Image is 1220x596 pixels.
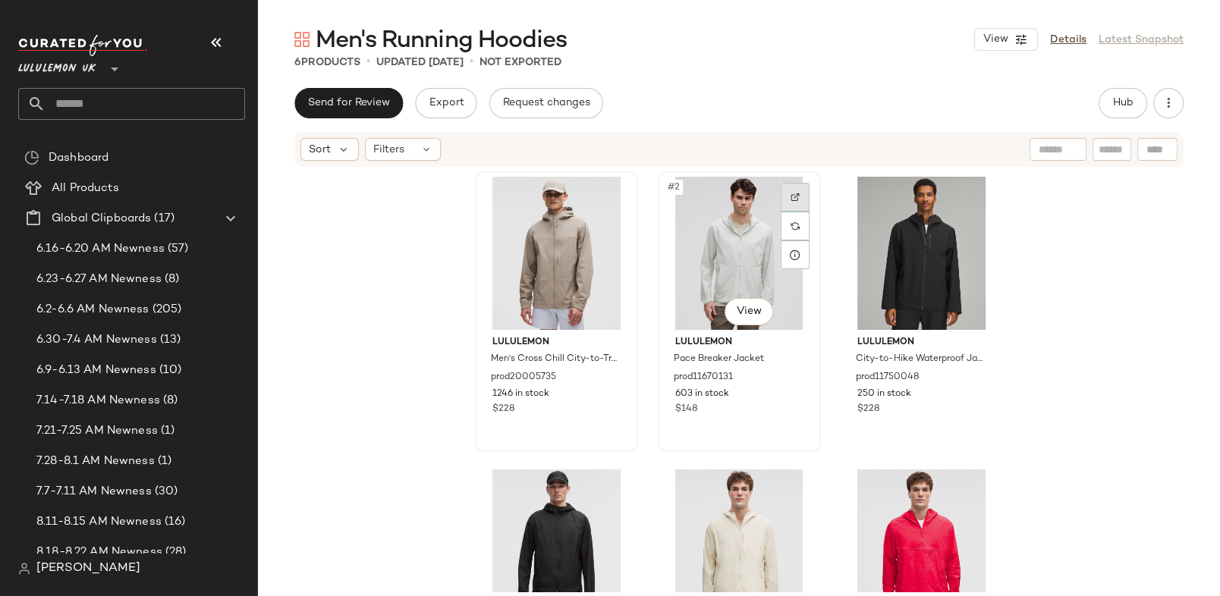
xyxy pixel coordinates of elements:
span: 8.18-8.22 AM Newness [36,544,162,561]
span: 6.2-6.6 AM Newness [36,301,149,318]
button: View [725,298,773,325]
span: 8.11-8.15 AM Newness [36,513,162,531]
span: Dashboard [49,149,108,167]
img: svg%3e [294,32,310,47]
img: cfy_white_logo.C9jOOHJF.svg [18,35,147,56]
span: (13) [157,331,181,349]
img: svg%3e [791,221,800,231]
span: 6 [294,57,301,68]
img: LM4APWS_032894_1 [663,177,816,330]
p: Not Exported [480,55,561,71]
span: $228 [492,403,514,416]
span: Global Clipboards [52,210,151,227]
span: Sort [309,142,331,158]
button: View [974,28,1038,51]
span: 7.21-7.25 AM Newness [36,422,158,440]
span: 7.28-8.1 AM Newness [36,453,155,470]
span: Request changes [502,97,590,109]
span: Export [428,97,464,109]
img: LM4ATWS_070108_1 [480,177,633,330]
span: lululemon [857,336,986,350]
span: 6.16-6.20 AM Newness [36,240,165,258]
span: (17) [151,210,175,227]
img: svg%3e [24,150,39,165]
span: prod20005735 [491,371,556,384]
span: (30) [152,483,178,500]
button: Send for Review [294,88,403,118]
button: Request changes [489,88,603,118]
span: • [366,53,370,71]
span: • [470,53,473,71]
span: View [983,33,1008,45]
button: Hub [1099,88,1147,118]
span: Men's Running Hoodies [316,26,567,56]
span: 250 in stock [857,387,911,401]
p: updated [DATE] [376,55,464,71]
span: Filters [373,142,404,158]
button: Export [415,88,476,118]
img: LM4ARIS_0001_1 [845,177,998,330]
span: (205) [149,301,182,318]
span: prod11750048 [856,371,920,384]
span: Send for Review [307,97,390,109]
span: (8) [162,271,179,288]
span: (1) [155,453,171,470]
img: svg%3e [791,193,800,202]
span: 6.30-7.4 AM Newness [36,331,157,349]
span: (28) [162,544,187,561]
img: svg%3e [18,563,30,575]
span: Pace Breaker Jacket [674,353,764,366]
span: (10) [156,362,182,379]
span: (1) [158,422,175,440]
span: (16) [162,513,186,531]
span: (8) [160,392,178,409]
span: 6.9-6.13 AM Newness [36,362,156,379]
span: #2 [666,180,683,195]
span: 7.7-7.11 AM Newness [36,483,152,500]
span: All Products [52,180,119,197]
span: 603 in stock [675,387,729,401]
span: Hub [1112,97,1134,109]
span: (57) [165,240,189,258]
a: Details [1050,32,1086,48]
span: [PERSON_NAME] [36,560,140,578]
span: lululemon [492,336,621,350]
span: 6.23-6.27 AM Newness [36,271,162,288]
span: $148 [675,403,697,416]
span: Lululemon UK [18,52,96,79]
span: City-to-Hike Waterproof Jacket [856,353,984,366]
span: lululemon [675,336,803,350]
span: $228 [857,403,879,416]
span: 7.14-7.18 AM Newness [36,392,160,409]
span: View [736,306,762,318]
span: Men's Cross Chill City-to-Trail Jacket [491,353,619,366]
span: prod11670131 [674,371,733,384]
div: Products [294,55,360,71]
span: 1246 in stock [492,387,549,401]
